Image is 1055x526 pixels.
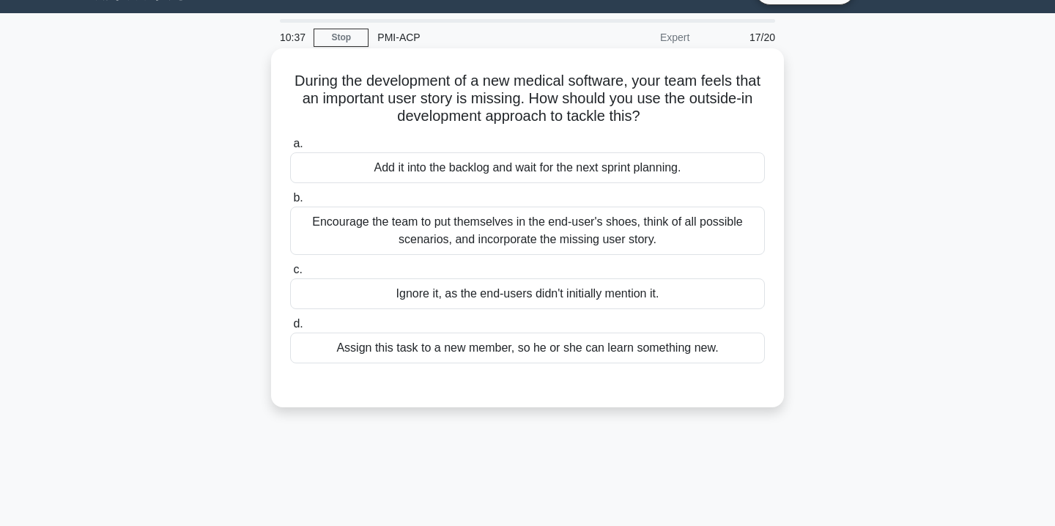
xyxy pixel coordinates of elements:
div: PMI-ACP [369,23,570,52]
div: Encourage the team to put themselves in the end-user's shoes, think of all possible scenarios, an... [290,207,765,255]
span: d. [293,317,303,330]
a: Stop [314,29,369,47]
div: 17/20 [698,23,784,52]
div: Add it into the backlog and wait for the next sprint planning. [290,152,765,183]
div: Assign this task to a new member, so he or she can learn something new. [290,333,765,363]
div: Expert [570,23,698,52]
div: 10:37 [271,23,314,52]
span: a. [293,137,303,149]
span: c. [293,263,302,275]
h5: During the development of a new medical software, your team feels that an important user story is... [289,72,766,126]
div: Ignore it, as the end-users didn't initially mention it. [290,278,765,309]
span: b. [293,191,303,204]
